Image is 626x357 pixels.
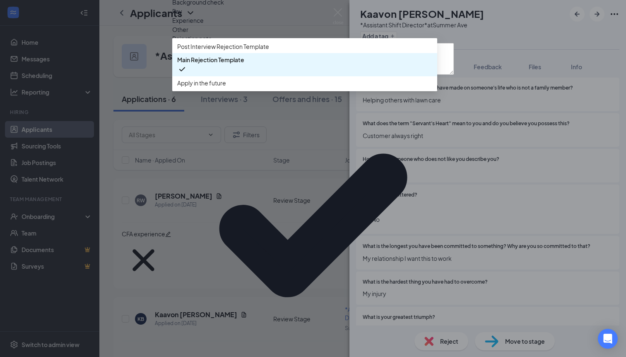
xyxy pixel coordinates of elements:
[172,25,188,34] span: Other
[177,42,269,51] span: Post Interview Rejection Template
[598,329,618,349] div: Open Intercom Messenger
[172,7,182,16] span: Pay
[177,64,187,74] svg: Checkmark
[177,78,226,87] span: Apply in the future
[177,55,244,64] span: Main Rejection Template
[172,35,212,42] span: Rejection note
[172,16,204,25] span: Experience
